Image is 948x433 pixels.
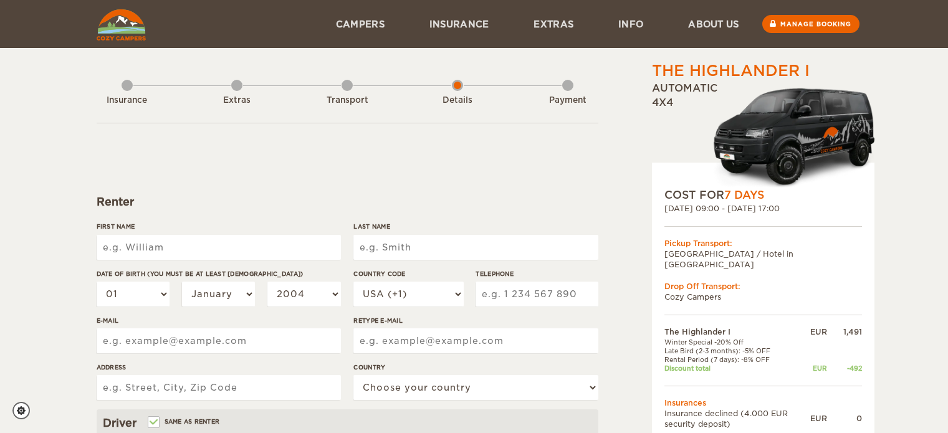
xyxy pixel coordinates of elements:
td: Insurance declined (4.000 EUR security deposit) [664,408,810,429]
div: Automatic 4x4 [652,82,874,188]
label: Last Name [353,222,598,231]
img: Cozy Campers [97,9,146,40]
div: Renter [97,194,598,209]
div: COST FOR [664,188,862,202]
label: Address [97,363,341,372]
div: The Highlander I [652,60,810,82]
div: Details [423,95,492,107]
td: Discount total [664,364,810,373]
div: Drop Off Transport: [664,281,862,292]
label: First Name [97,222,341,231]
div: [DATE] 09:00 - [DATE] 17:00 [664,203,862,214]
label: Date of birth (You must be at least [DEMOGRAPHIC_DATA]) [97,269,341,278]
input: e.g. example@example.com [97,328,341,353]
div: Driver [103,416,592,431]
td: Late Bird (2-3 months): -5% OFF [664,346,810,355]
a: Cookie settings [12,402,38,419]
td: Winter Special -20% Off [664,338,810,346]
label: Same as renter [149,416,220,427]
img: Cozy-3.png [702,85,874,188]
td: Insurances [664,397,862,408]
input: Same as renter [149,419,157,427]
input: e.g. 1 234 567 890 [476,282,598,307]
input: e.g. Street, City, Zip Code [97,375,341,400]
td: Rental Period (7 days): -8% OFF [664,355,810,364]
div: EUR [810,364,827,373]
div: Insurance [93,95,161,107]
input: e.g. Smith [353,235,598,260]
div: EUR [810,326,827,337]
div: Payment [534,95,602,107]
label: Country Code [353,269,463,278]
label: E-mail [97,316,341,325]
td: The Highlander I [664,326,810,337]
span: 7 Days [724,189,764,201]
div: 1,491 [827,326,862,337]
label: Retype E-mail [353,316,598,325]
label: Telephone [476,269,598,278]
input: e.g. example@example.com [353,328,598,353]
div: -492 [827,364,862,373]
div: EUR [810,413,827,424]
label: Country [353,363,598,372]
input: e.g. William [97,235,341,260]
div: 0 [827,413,862,424]
a: Manage booking [762,15,859,33]
td: [GEOGRAPHIC_DATA] / Hotel in [GEOGRAPHIC_DATA] [664,249,862,270]
td: Cozy Campers [664,292,862,302]
div: Transport [313,95,381,107]
div: Extras [203,95,271,107]
div: Pickup Transport: [664,238,862,249]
